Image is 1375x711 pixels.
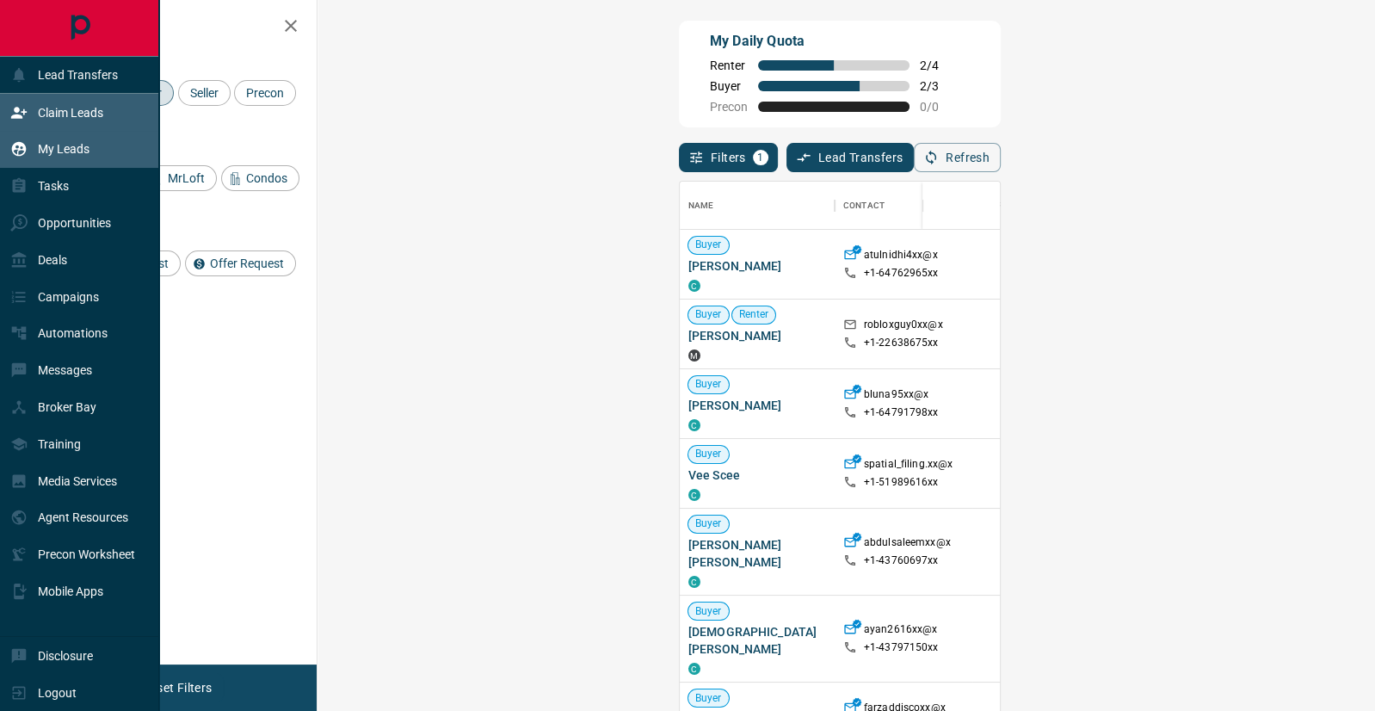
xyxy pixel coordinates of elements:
[688,182,714,230] div: Name
[688,377,729,392] span: Buyer
[688,349,700,362] div: mrloft.ca
[864,475,939,490] p: +1- 51989616xx
[920,100,958,114] span: 0 / 0
[688,447,729,461] span: Buyer
[184,86,225,100] span: Seller
[688,397,826,414] span: [PERSON_NAME]
[864,553,939,568] p: +1- 43760697xx
[688,467,826,484] span: Vee Scee
[688,307,729,322] span: Buyer
[864,405,939,420] p: +1- 64791798xx
[864,622,938,640] p: ayan2616xx@x
[688,489,700,501] div: condos.ca
[755,151,767,164] span: 1
[843,182,885,230] div: Contact
[864,336,939,350] p: +1- 22638675xx
[688,536,826,571] span: [PERSON_NAME] [PERSON_NAME]
[688,280,700,292] div: condos.ca
[688,238,729,252] span: Buyer
[679,143,778,172] button: Filters1
[864,457,953,475] p: spatial_filing.xx@x
[786,143,915,172] button: Lead Transfers
[55,17,299,38] h2: Filters
[688,257,826,275] span: [PERSON_NAME]
[688,419,700,431] div: condos.ca
[688,516,729,531] span: Buyer
[178,80,231,106] div: Seller
[240,86,290,100] span: Precon
[204,257,290,270] span: Offer Request
[864,640,939,655] p: +1- 43797150xx
[864,387,928,405] p: bluna95xx@x
[240,171,293,185] span: Condos
[131,673,223,702] button: Reset Filters
[864,535,951,553] p: abdulsaleemxx@x
[688,663,700,675] div: condos.ca
[920,59,958,72] span: 2 / 4
[732,307,776,322] span: Renter
[221,165,299,191] div: Condos
[688,604,729,619] span: Buyer
[143,165,217,191] div: MrLoft
[864,248,938,266] p: atulnidhi4xx@x
[234,80,296,106] div: Precon
[864,266,939,281] p: +1- 64762965xx
[688,576,700,588] div: condos.ca
[710,31,958,52] p: My Daily Quota
[688,327,826,344] span: [PERSON_NAME]
[920,79,958,93] span: 2 / 3
[914,143,1001,172] button: Refresh
[864,318,943,336] p: robloxguy0xx@x
[185,250,296,276] div: Offer Request
[710,79,748,93] span: Buyer
[688,623,826,658] span: [DEMOGRAPHIC_DATA][PERSON_NAME]
[688,691,729,706] span: Buyer
[710,100,748,114] span: Precon
[835,182,972,230] div: Contact
[710,59,748,72] span: Renter
[162,171,211,185] span: MrLoft
[680,182,835,230] div: Name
